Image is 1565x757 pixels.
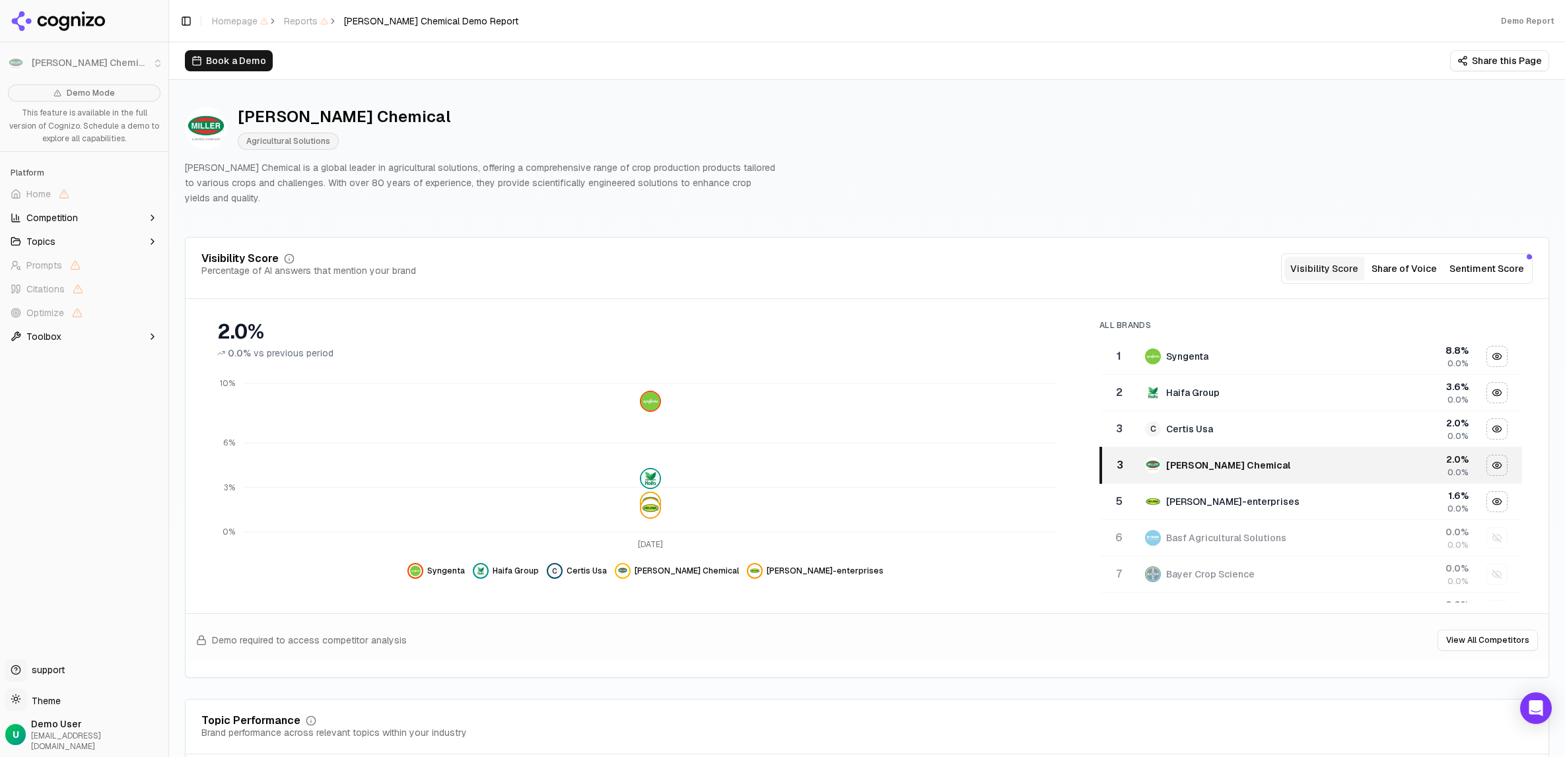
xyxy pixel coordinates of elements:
[223,438,235,449] tspan: 6%
[254,346,333,360] span: vs previous period
[1358,489,1469,502] div: 1.6 %
[212,634,407,647] span: Demo required to access competitor analysis
[26,330,61,343] span: Toolbox
[31,717,163,731] span: Demo User
[1438,630,1538,651] button: View All Competitors
[284,15,328,28] span: Reports
[31,731,163,752] span: [EMAIL_ADDRESS][DOMAIN_NAME]
[8,107,160,146] p: This feature is available in the full version of Cognizo. Schedule a demo to explore all capabili...
[26,306,64,319] span: Optimize
[617,566,628,576] img: miller chemical
[1284,257,1364,280] button: Visibility Score
[1444,257,1529,280] button: Sentiment Score
[475,566,486,576] img: haifa group
[1447,431,1469,442] span: 0.0%
[1166,568,1255,581] div: Bayer Crop Science
[747,563,884,579] button: Hide helena agri-enterprises data
[1447,540,1469,550] span: 0.0%
[1486,346,1508,367] button: Hide syngenta data
[493,566,539,576] span: Haifa Group
[1166,531,1286,544] div: Basf Agricultural Solutions
[473,563,539,579] button: Hide haifa group data
[1106,530,1132,546] div: 6
[185,107,227,149] img: Miller Chemical
[1486,600,1508,621] button: Show bioworks inc. data
[1447,504,1469,514] span: 0.0%
[767,566,884,576] span: [PERSON_NAME]-enterprises
[1358,416,1469,430] div: 2.0 %
[201,715,300,726] div: Topic Performance
[238,133,339,150] span: Agricultural Solutions
[26,695,61,707] span: Theme
[641,469,660,488] img: haifa group
[26,235,55,248] span: Topics
[344,15,518,28] span: [PERSON_NAME] Chemical Demo Report
[185,50,273,71] button: Book a Demo
[1486,418,1508,440] button: Hide certis usa data
[228,346,251,360] span: 0.0%
[615,563,739,579] button: Hide miller chemical data
[1486,564,1508,585] button: Show bayer crop science data
[1447,467,1469,478] span: 0.0%
[410,566,421,576] img: syngenta
[220,379,235,389] tspan: 10%
[641,493,660,511] img: miller chemical
[1106,566,1132,582] div: 7
[26,211,78,224] span: Competition
[1486,455,1508,476] button: Hide miller chemical data
[217,320,1073,344] div: 2.0%
[1166,422,1213,436] div: Certis Usa
[1520,692,1552,724] div: Open Intercom Messenger
[26,282,65,296] span: Citations
[26,259,62,272] span: Prompts
[1145,494,1161,510] img: helena agri-enterprises
[1145,530,1161,546] img: basf agricultural solutions
[1166,459,1290,472] div: [PERSON_NAME] Chemical
[1106,494,1132,510] div: 5
[1358,380,1469,393] div: 3.6 %
[638,539,663,550] tspan: [DATE]
[185,160,777,205] p: [PERSON_NAME] Chemical is a global leader in agricultural solutions, offering a comprehensive ran...
[1358,344,1469,357] div: 8.8 %
[1145,348,1161,364] img: syngenta
[1486,491,1508,512] button: Hide helena agri-enterprises data
[635,566,739,576] span: [PERSON_NAME] Chemical
[641,499,660,517] img: helena agri-enterprises
[1106,421,1132,437] div: 3
[201,253,279,264] div: Visibility Score
[1358,453,1469,466] div: 2.0 %
[1101,556,1522,593] tr: 7bayer crop scienceBayer Crop Science0.0%0.0%Show bayer crop science data
[1101,484,1522,520] tr: 5helena agri-enterprises[PERSON_NAME]-enterprises1.6%0.0%Hide helena agri-enterprises data
[1450,50,1549,71] button: Share this Page
[26,663,65,676] span: support
[427,566,465,576] span: Syngenta
[1101,375,1522,411] tr: 2haifa groupHaifa Group3.6%0.0%Hide haifa group data
[13,728,19,741] span: U
[5,207,163,228] button: Competition
[547,563,607,579] button: Hide certis usa data
[238,106,451,127] div: [PERSON_NAME] Chemical
[549,566,560,576] span: C
[1166,350,1208,363] div: Syngenta
[67,88,115,98] span: Demo Mode
[201,264,416,277] div: Percentage of AI answers that mention your brand
[1106,348,1132,364] div: 1
[1486,527,1508,548] button: Show basf agricultural solutions data
[1358,525,1469,539] div: 0.0 %
[1145,457,1161,473] img: miller chemical
[201,726,467,739] div: Brand performance across relevant topics within your industry
[1107,457,1132,473] div: 3
[1101,520,1522,556] tr: 6basf agricultural solutionsBasf Agricultural Solutions0.0%0.0%Show basf agricultural solutions data
[1501,16,1554,26] div: Demo Report
[1358,598,1469,611] div: 0.0 %
[641,392,660,411] img: syngenta
[224,482,235,493] tspan: 3%
[1099,320,1522,331] div: All Brands
[5,326,163,347] button: Toolbox
[1145,385,1161,401] img: haifa group
[1486,382,1508,403] button: Hide haifa group data
[1166,386,1220,399] div: Haifa Group
[212,15,268,28] span: Homepage
[567,566,607,576] span: Certis Usa
[1358,562,1469,575] div: 0.0 %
